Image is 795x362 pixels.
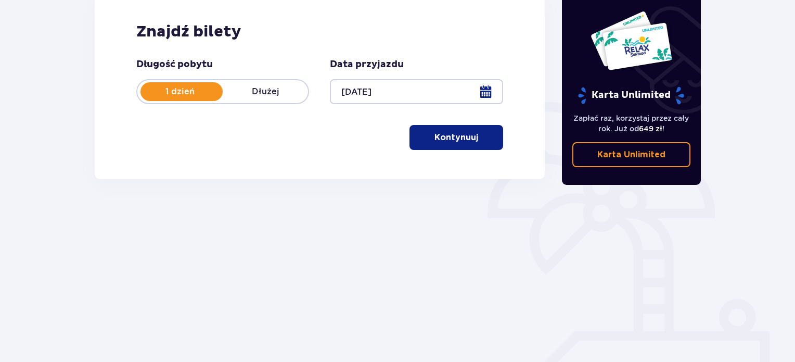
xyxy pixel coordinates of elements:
p: Data przyjazdu [330,58,404,71]
h2: Znajdź bilety [136,22,503,42]
a: Karta Unlimited [572,142,691,167]
p: Karta Unlimited [597,149,665,160]
button: Kontynuuj [409,125,503,150]
p: Zapłać raz, korzystaj przez cały rok. Już od ! [572,113,691,134]
p: 1 dzień [137,86,223,97]
p: Kontynuuj [434,132,478,143]
img: Dwie karty całoroczne do Suntago z napisem 'UNLIMITED RELAX', na białym tle z tropikalnymi liśćmi... [590,10,673,71]
span: 649 zł [639,124,662,133]
p: Dłużej [223,86,308,97]
p: Długość pobytu [136,58,213,71]
p: Karta Unlimited [577,86,685,105]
